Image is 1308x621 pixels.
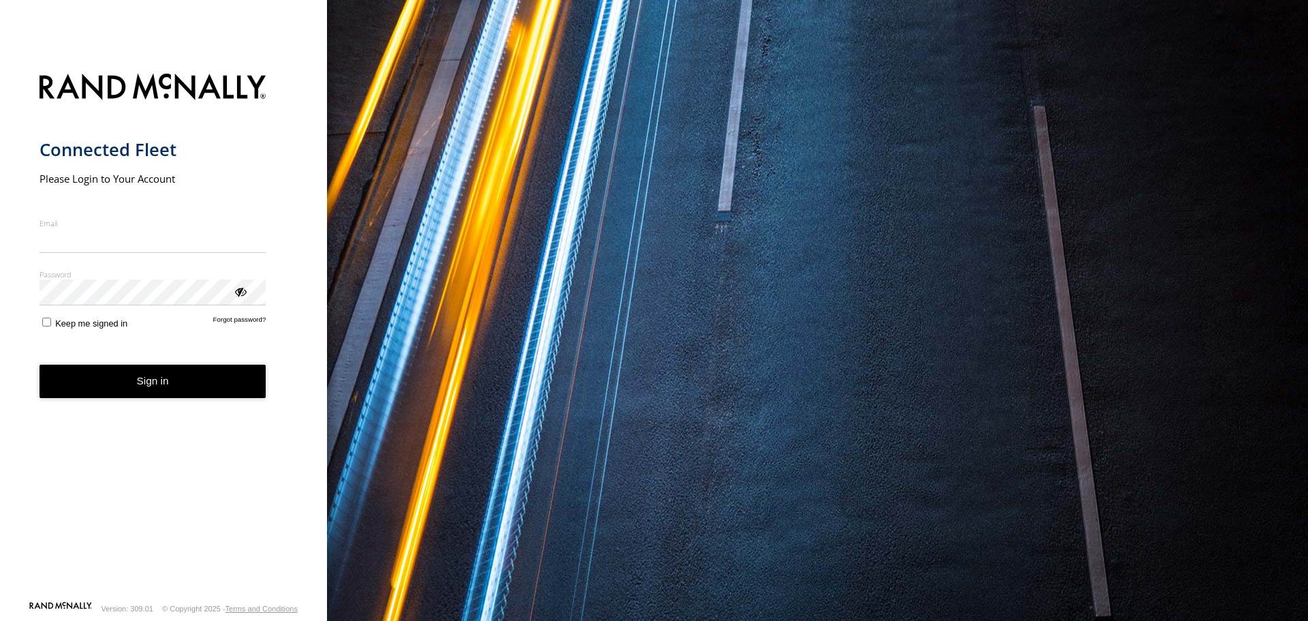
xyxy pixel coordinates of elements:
button: Sign in [40,365,266,398]
img: Rand McNally [40,71,266,106]
div: ViewPassword [233,284,247,298]
div: © Copyright 2025 - [162,605,298,613]
h1: Connected Fleet [40,138,266,161]
form: main [40,65,288,601]
input: Keep me signed in [42,318,51,327]
span: Keep me signed in [55,318,127,329]
a: Terms and Conditions [225,605,298,613]
a: Forgot password? [213,316,266,329]
a: Visit our Website [29,602,92,616]
div: Version: 309.01 [102,605,153,613]
h2: Please Login to Your Account [40,172,266,185]
label: Email [40,218,266,228]
label: Password [40,269,266,279]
